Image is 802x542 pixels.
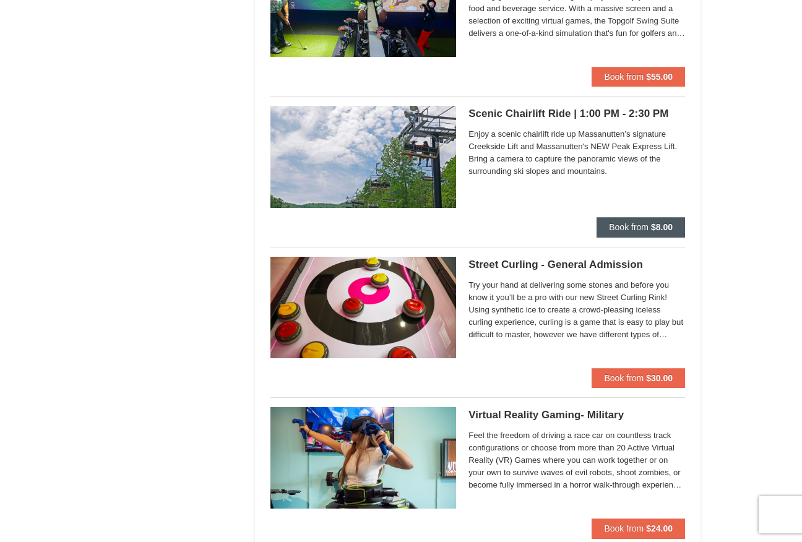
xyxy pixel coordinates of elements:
[270,106,456,207] img: 24896431-9-664d1467.jpg
[468,128,685,178] span: Enjoy a scenic chairlift ride up Massanutten’s signature Creekside Lift and Massanutten's NEW Pea...
[592,518,685,538] button: Book from $24.00
[604,523,644,533] span: Book from
[468,108,685,120] h5: Scenic Chairlift Ride | 1:00 PM - 2:30 PM
[609,222,649,232] span: Book from
[604,373,644,383] span: Book from
[468,259,685,271] h5: Street Curling - General Admission
[604,72,644,82] span: Book from
[468,279,685,341] span: Try your hand at delivering some stones and before you know it you’ll be a pro with our new Stree...
[646,72,673,82] strong: $55.00
[646,523,673,533] strong: $24.00
[651,222,673,232] strong: $8.00
[646,373,673,383] strong: $30.00
[270,257,456,358] img: 15390471-88-44377514.jpg
[468,409,685,421] h5: Virtual Reality Gaming- Military
[468,429,685,491] span: Feel the freedom of driving a race car on countless track configurations or choose from more than...
[597,217,685,237] button: Book from $8.00
[592,67,685,87] button: Book from $55.00
[592,368,685,388] button: Book from $30.00
[270,407,456,509] img: 6619913-473-21a848be.jpg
